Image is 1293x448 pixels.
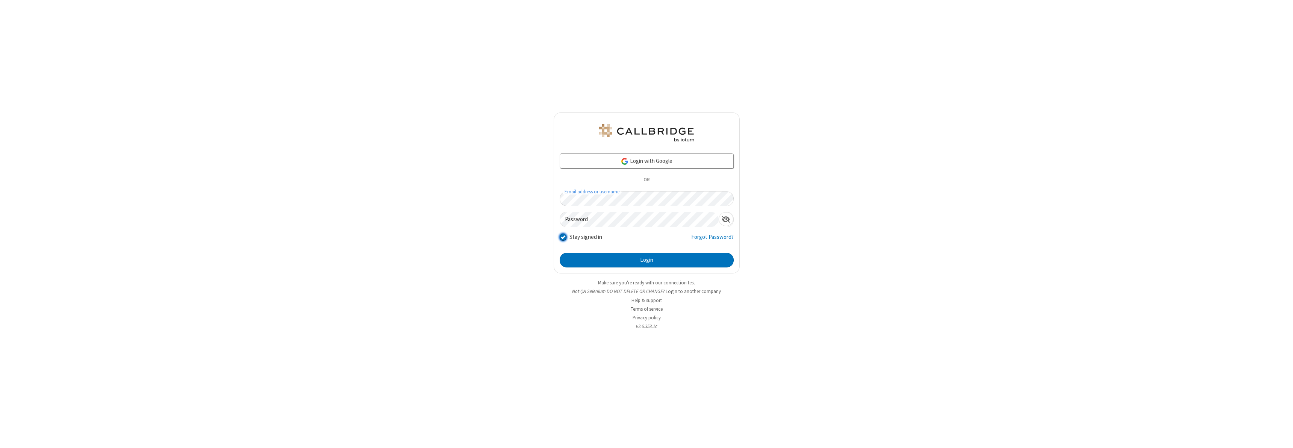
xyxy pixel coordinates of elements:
[560,191,734,206] input: Email address or username
[691,233,734,247] a: Forgot Password?
[633,314,661,321] a: Privacy policy
[598,124,695,142] img: QA Selenium DO NOT DELETE OR CHANGE
[554,323,740,330] li: v2.6.353.1c
[560,212,719,227] input: Password
[640,175,653,185] span: OR
[560,153,734,169] a: Login with Google
[560,253,734,268] button: Login
[569,233,602,241] label: Stay signed in
[631,297,662,304] a: Help & support
[666,288,721,295] button: Login to another company
[719,212,733,226] div: Show password
[621,157,629,166] img: google-icon.png
[631,306,663,312] a: Terms of service
[554,288,740,295] li: Not QA Selenium DO NOT DELETE OR CHANGE?
[598,279,695,286] a: Make sure you're ready with our connection test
